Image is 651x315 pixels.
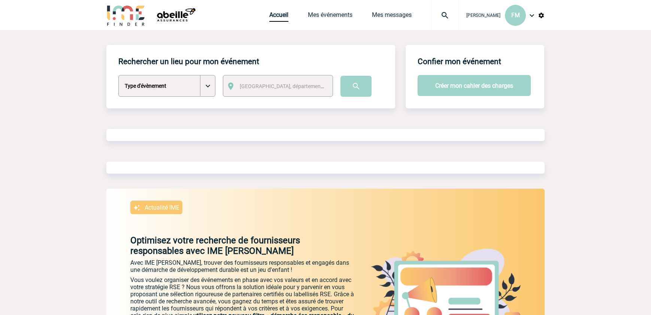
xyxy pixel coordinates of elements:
[240,83,344,89] span: [GEOGRAPHIC_DATA], département, région...
[466,13,500,18] span: [PERSON_NAME]
[106,235,355,256] p: Optimisez votre recherche de fournisseurs responsables avec IME [PERSON_NAME]
[511,12,520,19] span: FM
[308,11,352,22] a: Mes événements
[269,11,288,22] a: Accueil
[145,204,179,211] p: Actualité IME
[418,57,501,66] h4: Confier mon événement
[372,11,412,22] a: Mes messages
[340,76,372,97] input: Submit
[418,75,531,96] button: Créer mon cahier des charges
[130,259,355,273] p: Avec IME [PERSON_NAME], trouver des fournisseurs responsables et engagés dans une démarche de dév...
[118,57,259,66] h4: Rechercher un lieu pour mon événement
[106,4,145,26] img: IME-Finder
